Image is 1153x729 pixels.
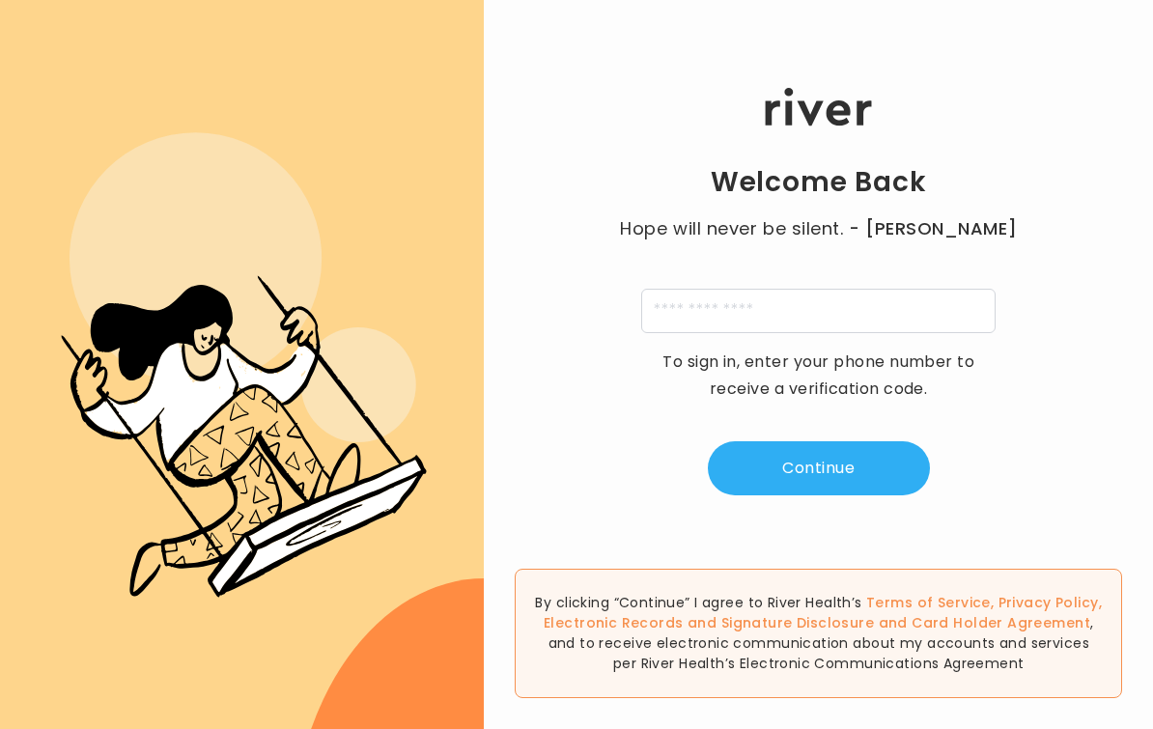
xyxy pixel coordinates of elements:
a: Privacy Policy [998,593,1099,612]
a: Card Holder Agreement [912,613,1090,632]
h1: Welcome Back [711,165,927,200]
p: Hope will never be silent. [602,215,1036,242]
span: - [PERSON_NAME] [849,215,1017,242]
p: To sign in, enter your phone number to receive a verification code. [650,349,988,403]
a: Electronic Records and Signature Disclosure [544,613,874,632]
span: , , and [544,593,1102,632]
div: By clicking “Continue” I agree to River Health’s [515,569,1122,698]
span: , and to receive electronic communication about my accounts and services per River Health’s Elect... [548,613,1094,673]
a: Terms of Service [866,593,991,612]
button: Continue [708,441,930,495]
